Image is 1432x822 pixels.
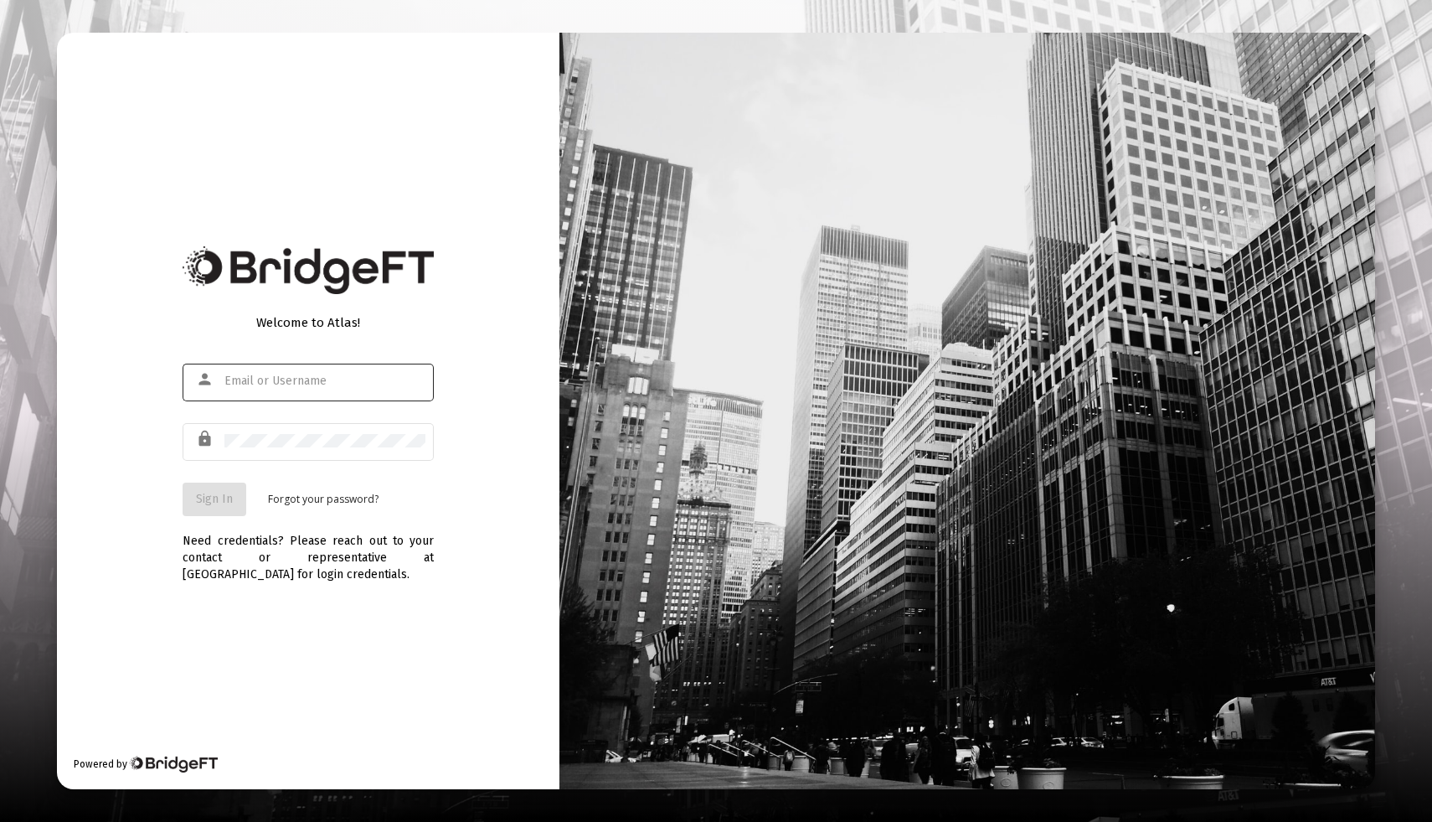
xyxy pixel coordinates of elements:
input: Email or Username [224,375,425,388]
button: Sign In [183,483,246,516]
div: Powered by [74,756,217,773]
img: Bridge Financial Technology Logo [183,246,434,294]
img: Bridge Financial Technology Logo [129,756,217,773]
span: Sign In [196,492,233,506]
mat-icon: person [196,370,216,390]
mat-icon: lock [196,429,216,449]
a: Forgot your password? [268,491,379,508]
div: Welcome to Atlas! [183,314,434,331]
div: Need credentials? Please reach out to your contact or representative at [GEOGRAPHIC_DATA] for log... [183,516,434,583]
